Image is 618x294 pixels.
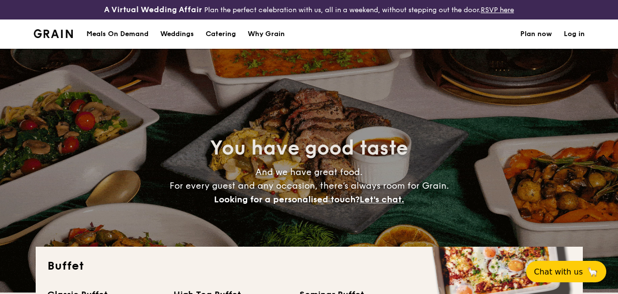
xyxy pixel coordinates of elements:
div: Weddings [160,20,194,49]
button: Chat with us🦙 [526,261,606,282]
img: Grain [34,29,73,38]
span: Chat with us [534,267,583,276]
span: Looking for a personalised touch? [214,194,360,205]
span: You have good taste [210,137,408,160]
a: RSVP here [481,6,514,14]
h4: A Virtual Wedding Affair [104,4,202,16]
a: Weddings [154,20,200,49]
a: Logotype [34,29,73,38]
a: Catering [200,20,242,49]
a: Log in [564,20,585,49]
span: Let's chat. [360,194,404,205]
a: Meals On Demand [81,20,154,49]
span: 🦙 [587,266,598,277]
a: Why Grain [242,20,291,49]
span: And we have great food. For every guest and any occasion, there’s always room for Grain. [170,167,449,205]
h1: Catering [206,20,236,49]
div: Why Grain [248,20,285,49]
a: Plan now [520,20,552,49]
h2: Buffet [47,258,571,274]
div: Meals On Demand [86,20,149,49]
div: Plan the perfect celebration with us, all in a weekend, without stepping out the door. [103,4,515,16]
